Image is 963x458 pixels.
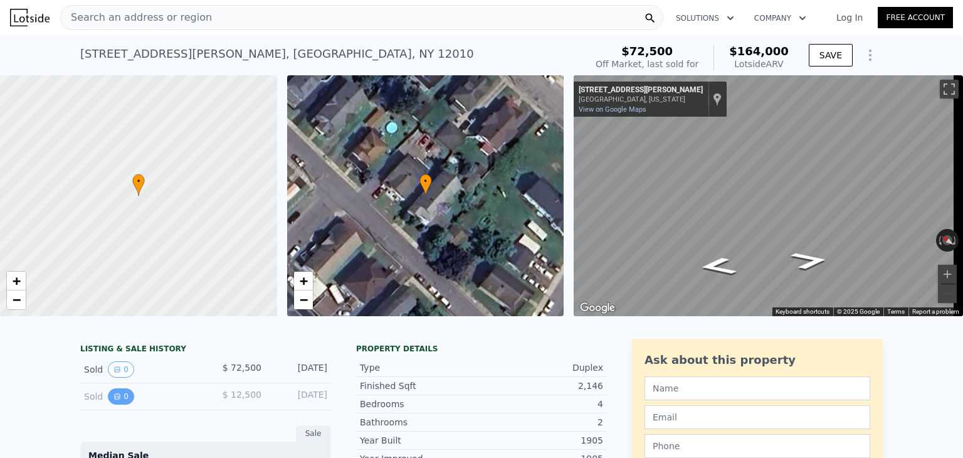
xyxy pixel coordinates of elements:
[936,229,943,252] button: Rotate counterclockwise
[952,229,959,252] button: Rotate clockwise
[645,405,870,429] input: Email
[84,388,196,405] div: Sold
[666,7,744,29] button: Solutions
[577,300,618,316] a: Open this area in Google Maps (opens a new window)
[729,58,789,70] div: Lotside ARV
[481,434,603,447] div: 1905
[360,361,481,374] div: Type
[858,43,883,68] button: Show Options
[360,380,481,392] div: Finished Sqft
[419,174,432,196] div: •
[481,380,603,392] div: 2,146
[938,284,957,303] button: Zoom out
[579,85,703,95] div: [STREET_ADDRESS][PERSON_NAME]
[296,425,331,442] div: Sale
[938,265,957,284] button: Zoom in
[729,45,789,58] span: $164,000
[223,363,261,373] span: $ 72,500
[10,9,50,26] img: Lotside
[294,272,313,290] a: Zoom in
[61,10,212,25] span: Search an address or region
[645,376,870,400] input: Name
[887,308,905,315] a: Terms (opens in new tab)
[132,176,145,187] span: •
[574,75,963,316] div: Street View
[481,416,603,429] div: 2
[299,292,307,307] span: −
[481,361,603,374] div: Duplex
[271,388,327,405] div: [DATE]
[7,290,26,309] a: Zoom out
[108,361,134,378] button: View historical data
[940,80,959,99] button: Toggle fullscreen view
[713,92,722,106] a: Show location on map
[7,272,26,290] a: Zoom in
[360,416,481,429] div: Bathrooms
[744,7,816,29] button: Company
[837,308,880,315] span: © 2025 Google
[579,105,646,114] a: View on Google Maps
[271,361,327,378] div: [DATE]
[84,361,196,378] div: Sold
[645,434,870,458] input: Phone
[419,176,432,187] span: •
[878,7,953,28] a: Free Account
[596,58,698,70] div: Off Market, last sold for
[621,45,673,58] span: $72,500
[775,247,845,274] path: Go Southeast, Hibbard St
[683,253,753,280] path: Go Northwest, Hibbard St
[80,344,331,356] div: LISTING & SALE HISTORY
[360,398,481,410] div: Bedrooms
[935,230,959,250] button: Reset the view
[577,300,618,316] img: Google
[108,388,134,405] button: View historical data
[809,44,853,67] button: SAVE
[132,174,145,196] div: •
[80,45,474,63] div: [STREET_ADDRESS][PERSON_NAME] , [GEOGRAPHIC_DATA] , NY 12010
[360,434,481,447] div: Year Built
[481,398,603,410] div: 4
[574,75,963,316] div: Map
[13,292,21,307] span: −
[912,308,959,315] a: Report a problem
[579,95,703,104] div: [GEOGRAPHIC_DATA], [US_STATE]
[294,290,313,309] a: Zoom out
[13,273,21,289] span: +
[776,307,829,316] button: Keyboard shortcuts
[223,390,261,400] span: $ 12,500
[299,273,307,289] span: +
[821,11,878,24] a: Log In
[356,344,607,354] div: Property details
[645,351,870,369] div: Ask about this property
